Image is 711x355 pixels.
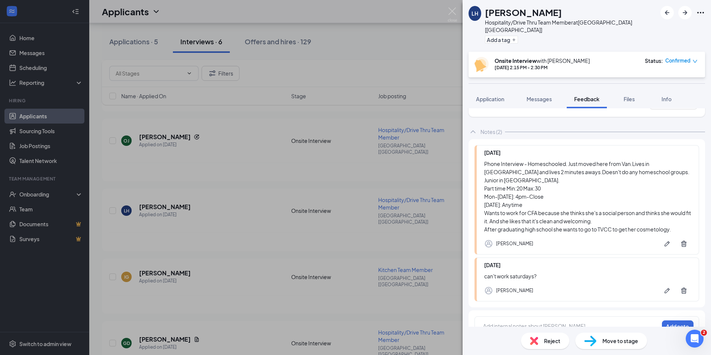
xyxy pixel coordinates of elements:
[660,236,675,251] button: Pen
[663,8,672,17] svg: ArrowLeftNew
[485,6,562,19] h1: [PERSON_NAME]
[484,149,501,156] span: [DATE]
[681,8,689,17] svg: ArrowRight
[624,96,635,102] span: Files
[645,57,663,64] div: Status :
[484,272,691,280] div: can't work saturdays?
[544,337,560,345] span: Reject
[660,283,675,298] button: Pen
[662,320,694,332] button: Add note
[686,330,704,348] iframe: Intercom live chat
[496,287,533,294] div: [PERSON_NAME]
[484,160,691,233] div: Phone Interview - Homeschooled. Just moved here from Van.Lives in [GEOGRAPHIC_DATA] and lives 2 m...
[495,57,590,64] div: with [PERSON_NAME]
[484,286,493,295] svg: Profile
[484,239,493,248] svg: Profile
[663,240,671,247] svg: Pen
[662,96,672,102] span: Info
[678,6,692,19] button: ArrowRight
[602,337,638,345] span: Move to stage
[574,96,599,102] span: Feedback
[495,64,590,71] div: [DATE] 2:15 PM - 2:30 PM
[476,96,504,102] span: Application
[692,59,698,64] span: down
[527,96,552,102] span: Messages
[660,6,674,19] button: ArrowLeftNew
[496,240,533,247] div: [PERSON_NAME]
[495,57,537,64] b: Onsite Interview
[701,330,707,336] span: 2
[680,240,688,247] svg: Trash
[663,287,671,294] svg: Pen
[680,287,688,294] svg: Trash
[665,57,691,64] span: Confirmed
[472,10,478,17] div: LH
[485,36,518,44] button: PlusAdd a tag
[480,128,502,135] div: Notes (2)
[696,8,705,17] svg: Ellipses
[469,127,477,136] svg: ChevronUp
[676,283,691,298] button: Trash
[485,19,657,33] div: Hospitality/Drive Thru Team Member at [GEOGRAPHIC_DATA] [[GEOGRAPHIC_DATA]]
[676,236,691,251] button: Trash
[512,38,516,42] svg: Plus
[484,262,501,268] span: [DATE]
